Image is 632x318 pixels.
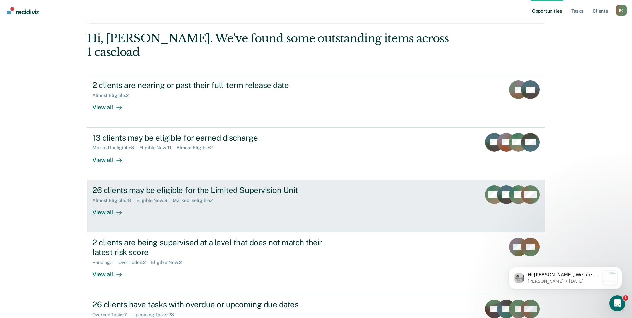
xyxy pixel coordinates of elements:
div: Marked Ineligible : 8 [92,145,139,151]
div: View all [92,203,130,216]
div: Eligible Now : 11 [139,145,177,151]
div: Overdue Tasks : 7 [92,312,132,318]
div: Almost Eligible : 2 [176,145,218,151]
iframe: Intercom live chat [609,295,625,311]
div: Pending : 1 [92,260,118,265]
div: R C [616,5,627,16]
a: 26 clients may be eligible for the Limited Supervision UnitAlmost Eligible:18Eligible Now:8Marked... [87,180,545,232]
div: 2 clients are being supervised at a level that does not match their latest risk score [92,238,326,257]
a: 2 clients are being supervised at a level that does not match their latest risk scorePending:1Ove... [87,232,545,294]
img: Recidiviz [7,7,39,14]
div: 26 clients have tasks with overdue or upcoming due dates [92,300,326,309]
div: 2 clients are nearing or past their full-term release date [92,80,326,90]
div: Almost Eligible : 18 [92,198,136,203]
div: Almost Eligible : 2 [92,93,134,98]
a: 13 clients may be eligible for earned dischargeMarked Ineligible:8Eligible Now:11Almost Eligible:... [87,128,545,180]
div: Upcoming Tasks : 23 [132,312,179,318]
div: View all [92,151,130,164]
div: View all [92,98,130,111]
div: Eligible Now : 8 [136,198,173,203]
div: Marked Ineligible : 4 [173,198,219,203]
span: 1 [623,295,628,301]
div: 13 clients may be eligible for earned discharge [92,133,326,143]
iframe: Intercom notifications message [499,253,632,300]
a: 2 clients are nearing or past their full-term release dateAlmost Eligible:2View all [87,75,545,127]
div: View all [92,265,130,278]
div: Hi, [PERSON_NAME]. We’ve found some outstanding items across 1 caseload [87,32,453,59]
div: Eligible Now : 2 [151,260,187,265]
div: 26 clients may be eligible for the Limited Supervision Unit [92,185,326,195]
div: Overridden : 2 [118,260,151,265]
button: Profile dropdown button [616,5,627,16]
